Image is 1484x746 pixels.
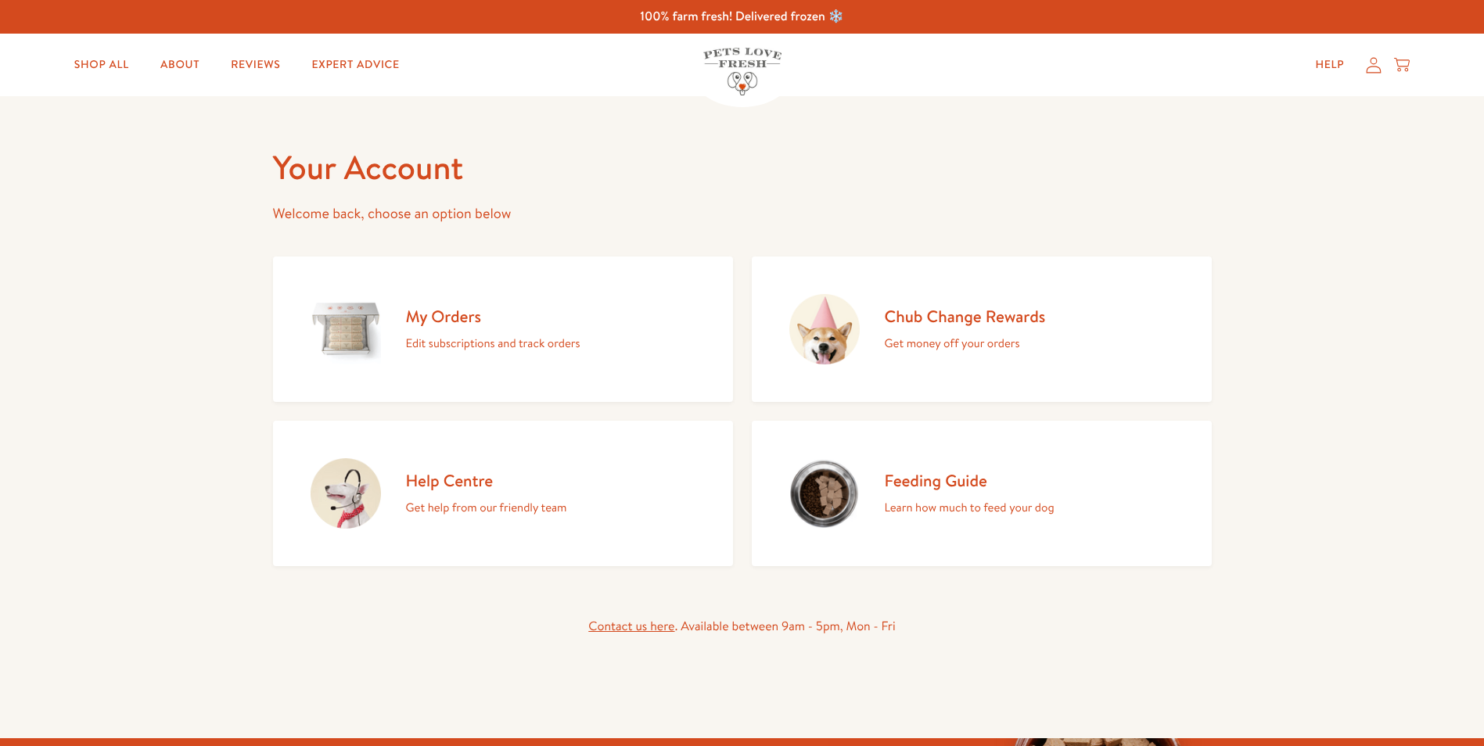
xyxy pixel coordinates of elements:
[703,48,782,95] img: Pets Love Fresh
[148,49,212,81] a: About
[752,421,1212,566] a: Feeding Guide Learn how much to feed your dog
[885,497,1055,518] p: Learn how much to feed your dog
[752,256,1212,402] a: Chub Change Rewards Get money off your orders
[885,333,1046,353] p: Get money off your orders
[273,256,733,402] a: My Orders Edit subscriptions and track orders
[218,49,293,81] a: Reviews
[1303,49,1356,81] a: Help
[588,618,674,635] a: Contact us here
[300,49,412,81] a: Expert Advice
[273,616,1212,637] div: . Available between 9am - 5pm, Mon - Fri
[406,497,567,518] p: Get help from our friendly team
[273,202,1212,226] p: Welcome back, choose an option below
[273,421,733,566] a: Help Centre Get help from our friendly team
[885,470,1055,491] h2: Feeding Guide
[62,49,142,81] a: Shop All
[406,333,580,353] p: Edit subscriptions and track orders
[406,470,567,491] h2: Help Centre
[885,306,1046,327] h2: Chub Change Rewards
[273,146,1212,189] h1: Your Account
[406,306,580,327] h2: My Orders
